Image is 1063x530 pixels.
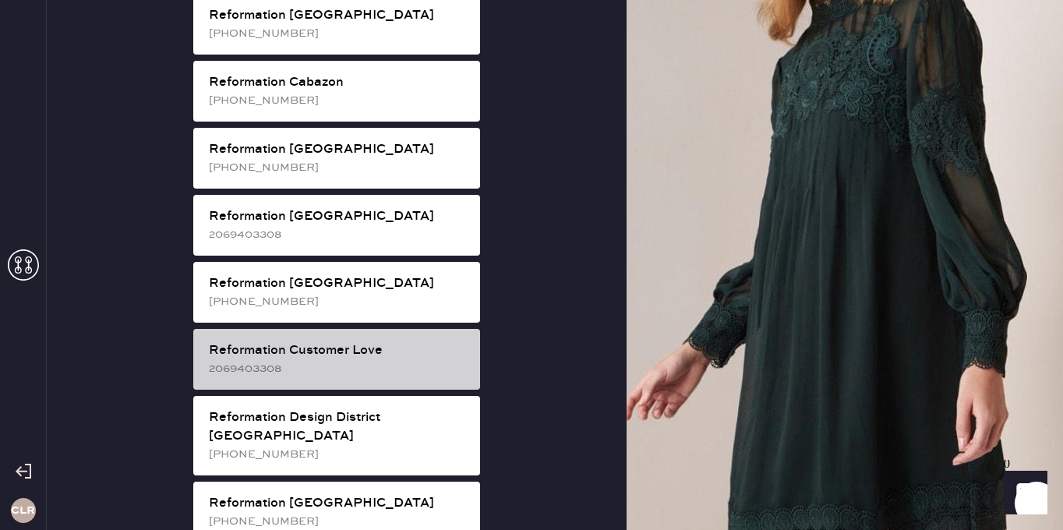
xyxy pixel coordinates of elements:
div: Reformation [GEOGRAPHIC_DATA] [209,207,468,226]
div: Reformation Design District [GEOGRAPHIC_DATA] [209,408,468,446]
div: 2069403308 [209,360,468,377]
div: Reformation [GEOGRAPHIC_DATA] [209,140,468,159]
div: [PHONE_NUMBER] [209,513,468,530]
div: Reformation [GEOGRAPHIC_DATA] [209,6,468,25]
div: Reformation Customer Love [209,341,468,360]
div: 2069403308 [209,226,468,243]
div: [PHONE_NUMBER] [209,92,468,109]
iframe: Front Chat [989,460,1056,527]
div: Reformation Cabazon [209,73,468,92]
div: [PHONE_NUMBER] [209,159,468,176]
h3: CLR [11,505,35,516]
div: Reformation [GEOGRAPHIC_DATA] [209,274,468,293]
div: [PHONE_NUMBER] [209,293,468,310]
div: Reformation [GEOGRAPHIC_DATA] [209,494,468,513]
div: [PHONE_NUMBER] [209,446,468,463]
div: [PHONE_NUMBER] [209,25,468,42]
